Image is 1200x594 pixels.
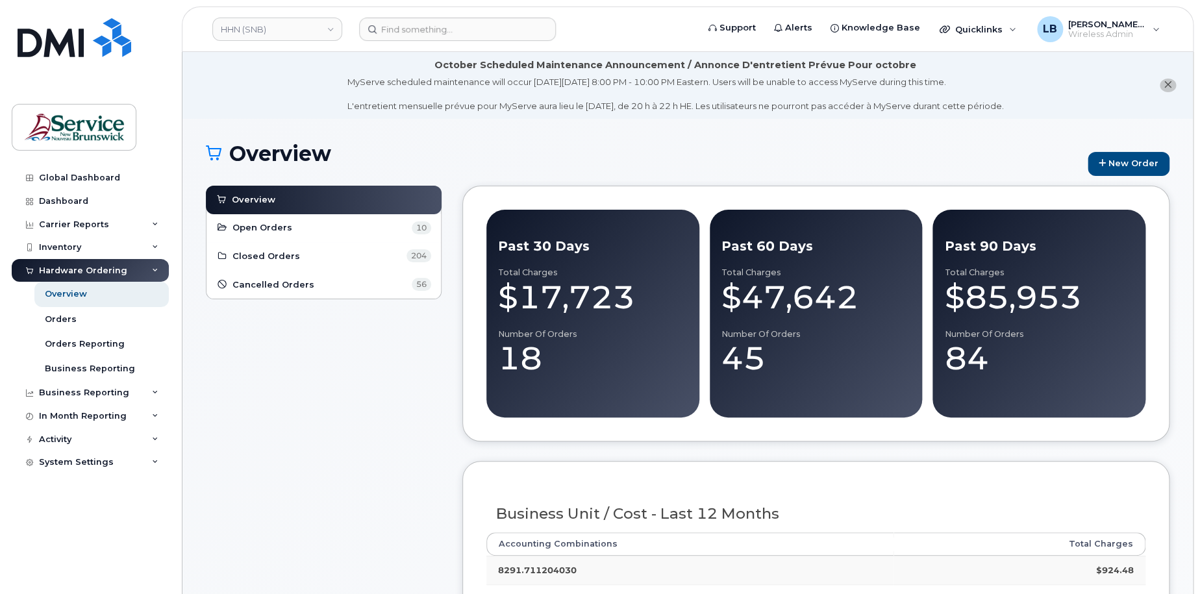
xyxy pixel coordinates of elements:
[944,237,1134,256] div: Past 90 Days
[486,532,894,556] th: Accounting Combinations
[498,267,688,278] div: Total Charges
[498,565,577,575] strong: 8291.711204030
[216,277,431,292] a: Cancelled Orders 56
[944,329,1134,340] div: Number of Orders
[498,329,688,340] div: Number of Orders
[944,278,1134,317] div: $85,953
[232,250,300,262] span: Closed Orders
[216,192,432,208] a: Overview
[232,278,314,291] span: Cancelled Orders
[232,193,275,206] span: Overview
[944,267,1134,278] div: Total Charges
[412,221,431,234] span: 10
[721,329,911,340] div: Number of Orders
[944,339,1134,378] div: 84
[721,237,911,256] div: Past 60 Days
[894,532,1145,556] th: Total Charges
[496,506,1136,522] h3: Business Unit / Cost - Last 12 Months
[721,267,911,278] div: Total Charges
[1160,79,1176,92] button: close notification
[434,58,916,72] div: October Scheduled Maintenance Announcement / Annonce D'entretient Prévue Pour octobre
[216,249,431,264] a: Closed Orders 204
[1096,565,1134,575] strong: $924.48
[412,278,431,291] span: 56
[347,76,1004,112] div: MyServe scheduled maintenance will occur [DATE][DATE] 8:00 PM - 10:00 PM Eastern. Users will be u...
[721,278,911,317] div: $47,642
[216,220,431,236] a: Open Orders 10
[498,237,688,256] div: Past 30 Days
[498,278,688,317] div: $17,723
[498,339,688,378] div: 18
[1088,152,1169,176] a: New Order
[232,221,292,234] span: Open Orders
[406,249,431,262] span: 204
[206,142,1081,165] h1: Overview
[721,339,911,378] div: 45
